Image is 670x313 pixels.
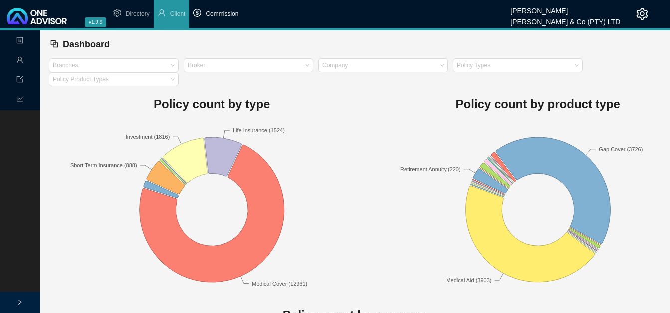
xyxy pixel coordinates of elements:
[7,8,67,24] img: 2df55531c6924b55f21c4cf5d4484680-logo-light.svg
[49,94,375,114] h1: Policy count by type
[510,13,620,24] div: [PERSON_NAME] & Co (PTY) LTD
[126,10,150,17] span: Directory
[16,33,23,50] span: profile
[50,39,59,48] span: block
[252,281,307,287] text: Medical Cover (12961)
[16,72,23,89] span: import
[63,39,110,49] span: Dashboard
[70,162,137,168] text: Short Term Insurance (888)
[400,166,461,172] text: Retirement Annuity (220)
[158,9,166,17] span: user
[510,2,620,13] div: [PERSON_NAME]
[206,10,238,17] span: Commission
[170,10,186,17] span: Client
[113,9,121,17] span: setting
[16,52,23,70] span: user
[126,134,170,140] text: Investment (1816)
[446,278,491,284] text: Medical Aid (3903)
[85,17,106,27] span: v1.9.9
[193,9,201,17] span: dollar
[599,146,643,152] text: Gap Cover (3726)
[16,91,23,109] span: line-chart
[636,8,648,20] span: setting
[233,127,285,133] text: Life Insurance (1524)
[17,299,23,305] span: right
